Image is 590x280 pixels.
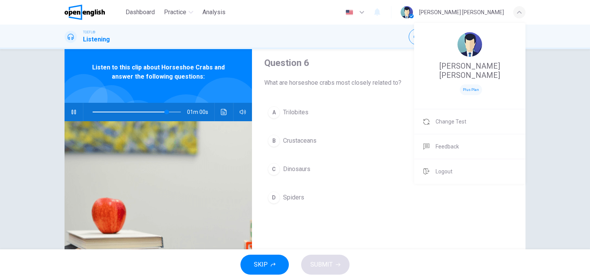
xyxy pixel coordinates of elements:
a: Change Test [414,109,525,134]
span: Change Test [436,117,466,126]
span: Plus Plan [460,84,482,95]
img: Profile picture [457,32,482,57]
span: [PERSON_NAME] [PERSON_NAME] [423,61,516,80]
span: Feedback [436,142,459,151]
span: Logout [436,167,452,176]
